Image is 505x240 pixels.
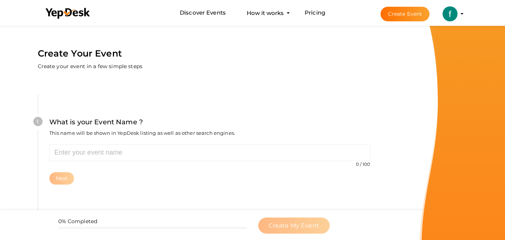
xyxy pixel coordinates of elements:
[49,117,143,128] label: What is your Event Name ?
[443,6,458,21] img: ACg8ocI1994pNK7EPdFVChhtnF2e914t7P4JKjSrQNCEzAC8YjrBqA=s100
[58,218,98,225] label: 0% Completed
[38,46,122,61] label: Create Your Event
[180,6,226,20] a: Discover Events
[38,63,142,70] label: Create your event in a few simple steps
[49,130,235,137] label: This name will be shown in YepDesk listing as well as other search engines.
[381,7,430,21] button: Create Event
[33,117,43,126] div: 1
[49,144,370,161] input: Enter your event name
[269,222,319,229] span: Create My Event
[244,6,286,20] button: How it works
[49,172,74,185] button: Next
[258,218,330,234] button: Create My Event
[356,161,370,167] small: 0 / 100
[305,6,325,20] a: Pricing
